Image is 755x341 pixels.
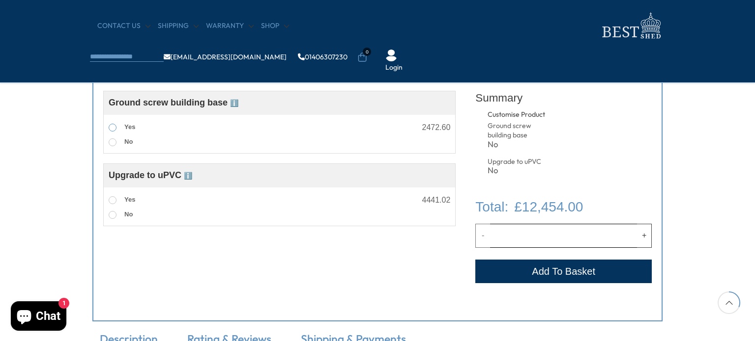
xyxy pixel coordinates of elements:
[124,123,135,131] span: Yes
[184,172,192,180] span: ℹ️
[488,121,547,140] div: Ground screw building base
[8,301,69,333] inbox-online-store-chat: Shopify online store chat
[357,52,367,62] a: 0
[109,170,192,180] span: Upgrade to uPVC
[109,98,238,107] span: Ground screw building base
[298,53,348,60] a: 01406307230
[385,50,397,61] img: User Icon
[488,140,547,149] div: No
[637,224,652,247] button: Increase quantity
[488,110,581,120] div: Customise Product
[124,196,135,203] span: Yes
[158,21,199,31] a: Shipping
[422,124,450,131] div: 2472.60
[422,196,450,204] div: 4441.02
[475,86,652,110] div: Summary
[596,10,665,42] img: logo
[488,157,547,167] div: Upgrade to uPVC
[124,138,133,145] span: No
[164,53,287,60] a: [EMAIL_ADDRESS][DOMAIN_NAME]
[475,224,490,247] button: Decrease quantity
[97,21,150,31] a: CONTACT US
[490,224,637,247] input: Quantity
[206,21,254,31] a: Warranty
[385,63,403,73] a: Login
[488,166,547,175] div: No
[261,21,289,31] a: Shop
[230,99,238,107] span: ℹ️
[363,48,371,56] span: 0
[124,210,133,218] span: No
[514,197,583,217] span: £12,454.00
